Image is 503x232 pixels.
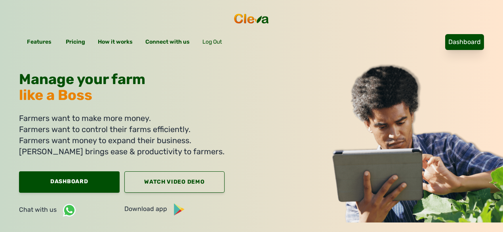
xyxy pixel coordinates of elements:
span: Manage your farm [19,71,145,88]
a: Watch Video Demo [124,171,225,193]
a: Chat with us [19,202,120,218]
span: How it works [96,38,134,49]
a: Features [24,38,55,49]
li: Farmers want to control their farms efficiently. [19,124,225,135]
span: like a Boss [19,86,92,104]
span: Chat with us [19,206,61,213]
a: Connect with us [141,35,194,49]
a: How it works [93,35,137,49]
span: Log Out [201,38,223,49]
li: [PERSON_NAME] brings ease & productivity to farmers. [19,146,225,157]
a: Pricing [61,35,90,49]
img: cleva_logo.png [232,13,271,25]
a: Dashboard [19,171,120,193]
a: Download app [124,202,225,218]
li: Farmers want money to expand their business. [19,135,225,146]
a: Dashboard [445,34,484,50]
span: Pricing [64,38,87,49]
span: Download app [124,205,172,213]
span: Features [25,38,53,49]
span: Connect with us [144,38,191,49]
li: Farmers want to make more money. [19,113,225,124]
